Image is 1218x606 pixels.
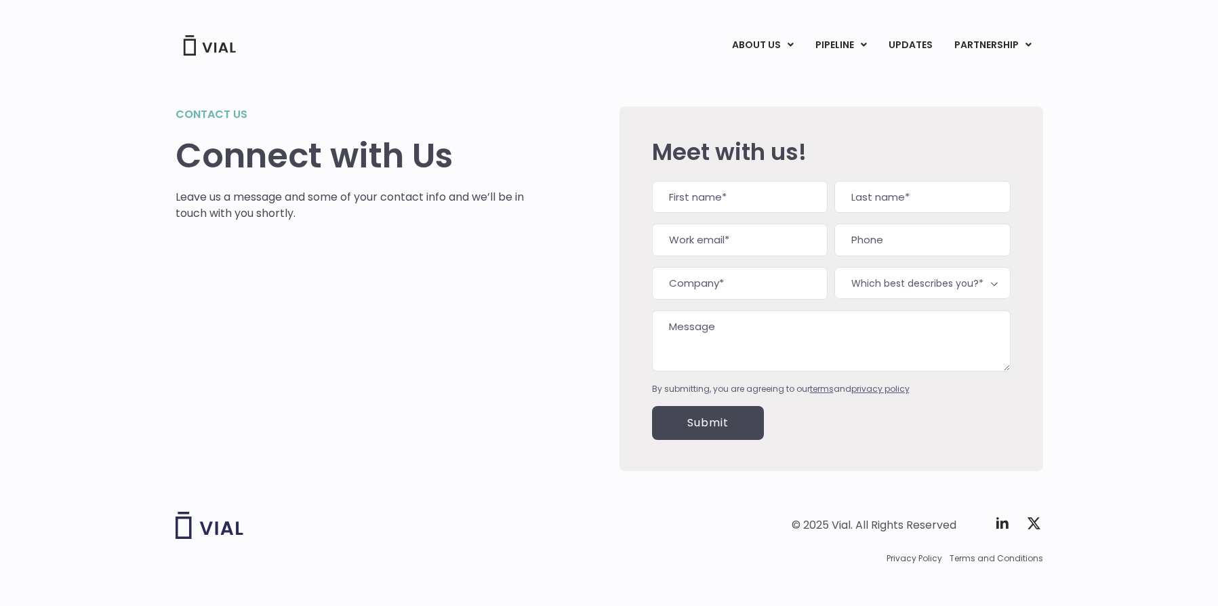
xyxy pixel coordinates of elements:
[834,267,1010,299] span: Which best describes you?*
[652,224,828,256] input: Work email*
[721,34,804,57] a: ABOUT USMenu Toggle
[887,552,942,565] a: Privacy Policy
[652,406,764,440] input: Submit
[792,518,956,533] div: © 2025 Vial. All Rights Reserved
[176,189,525,222] p: Leave us a message and some of your contact info and we’ll be in touch with you shortly.
[652,139,1011,165] h2: Meet with us!
[176,106,525,123] h2: Contact us
[851,383,910,395] a: privacy policy
[652,383,1011,395] div: By submitting, you are agreeing to our and
[834,181,1010,214] input: Last name*
[652,181,828,214] input: First name*
[834,224,1010,256] input: Phone
[805,34,877,57] a: PIPELINEMenu Toggle
[652,267,828,300] input: Company*
[943,34,1042,57] a: PARTNERSHIPMenu Toggle
[878,34,943,57] a: UPDATES
[950,552,1043,565] a: Terms and Conditions
[182,35,237,56] img: Vial Logo
[810,383,834,395] a: terms
[176,136,525,176] h1: Connect with Us
[176,512,243,539] img: Vial logo wih "Vial" spelled out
